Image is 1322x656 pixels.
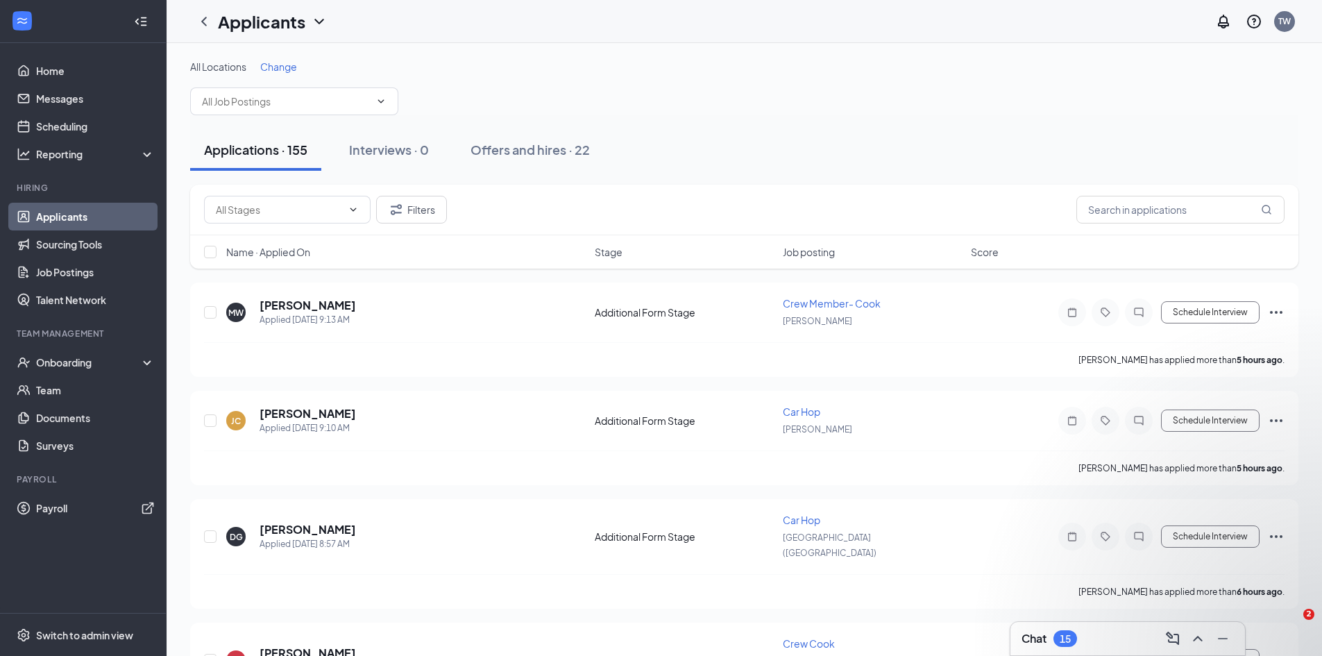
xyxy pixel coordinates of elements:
[36,258,155,286] a: Job Postings
[783,532,876,558] span: [GEOGRAPHIC_DATA] ([GEOGRAPHIC_DATA])
[1097,415,1114,426] svg: Tag
[1078,462,1285,474] p: [PERSON_NAME] has applied more than .
[1261,204,1272,215] svg: MagnifyingGlass
[349,141,429,158] div: Interviews · 0
[231,415,241,427] div: JC
[260,313,356,327] div: Applied [DATE] 9:13 AM
[36,230,155,258] a: Sourcing Tools
[226,245,310,259] span: Name · Applied On
[36,404,155,432] a: Documents
[1064,415,1081,426] svg: Note
[1237,463,1282,473] b: 5 hours ago
[36,494,155,522] a: PayrollExternalLink
[1187,628,1209,650] button: ChevronUp
[1237,355,1282,365] b: 5 hours ago
[260,522,356,537] h5: [PERSON_NAME]
[1268,304,1285,321] svg: Ellipses
[218,10,305,33] h1: Applicants
[348,204,359,215] svg: ChevronDown
[311,13,328,30] svg: ChevronDown
[36,355,143,369] div: Onboarding
[17,473,152,485] div: Payroll
[260,406,356,421] h5: [PERSON_NAME]
[134,15,148,28] svg: Collapse
[17,328,152,339] div: Team Management
[971,245,999,259] span: Score
[1022,631,1046,646] h3: Chat
[1161,301,1260,323] button: Schedule Interview
[1268,412,1285,429] svg: Ellipses
[1097,307,1114,318] svg: Tag
[1064,307,1081,318] svg: Note
[260,60,297,73] span: Change
[783,316,852,326] span: [PERSON_NAME]
[1130,307,1147,318] svg: ChatInactive
[1278,15,1291,27] div: TW
[196,13,212,30] svg: ChevronLeft
[1189,630,1206,647] svg: ChevronUp
[783,297,881,310] span: Crew Member- Cook
[260,537,356,551] div: Applied [DATE] 8:57 AM
[36,628,133,642] div: Switch to admin view
[190,60,246,73] span: All Locations
[36,376,155,404] a: Team
[17,182,152,194] div: Hiring
[260,421,356,435] div: Applied [DATE] 9:10 AM
[1161,410,1260,432] button: Schedule Interview
[36,112,155,140] a: Scheduling
[260,298,356,313] h5: [PERSON_NAME]
[1130,415,1147,426] svg: ChatInactive
[17,355,31,369] svg: UserCheck
[783,405,820,418] span: Car Hop
[17,147,31,161] svg: Analysis
[1078,354,1285,366] p: [PERSON_NAME] has applied more than .
[216,202,342,217] input: All Stages
[595,530,774,544] div: Additional Form Stage
[471,141,590,158] div: Offers and hires · 22
[375,96,387,107] svg: ChevronDown
[36,432,155,460] a: Surveys
[783,424,852,435] span: [PERSON_NAME]
[204,141,307,158] div: Applications · 155
[1214,630,1231,647] svg: Minimize
[36,57,155,85] a: Home
[36,147,155,161] div: Reporting
[595,414,774,428] div: Additional Form Stage
[230,531,243,543] div: DG
[1275,609,1308,642] iframe: Intercom live chat
[1246,13,1262,30] svg: QuestionInfo
[376,196,447,224] button: Filter Filters
[202,94,370,109] input: All Job Postings
[595,305,774,319] div: Additional Form Stage
[36,85,155,112] a: Messages
[595,245,622,259] span: Stage
[783,245,835,259] span: Job posting
[15,14,29,28] svg: WorkstreamLogo
[1164,630,1181,647] svg: ComposeMessage
[1212,628,1234,650] button: Minimize
[1303,609,1314,620] span: 2
[783,514,820,526] span: Car Hop
[388,201,405,218] svg: Filter
[1215,13,1232,30] svg: Notifications
[17,628,31,642] svg: Settings
[36,286,155,314] a: Talent Network
[1162,628,1184,650] button: ComposeMessage
[228,307,244,319] div: MW
[1076,196,1285,224] input: Search in applications
[36,203,155,230] a: Applicants
[783,637,835,650] span: Crew Cook
[1060,633,1071,645] div: 15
